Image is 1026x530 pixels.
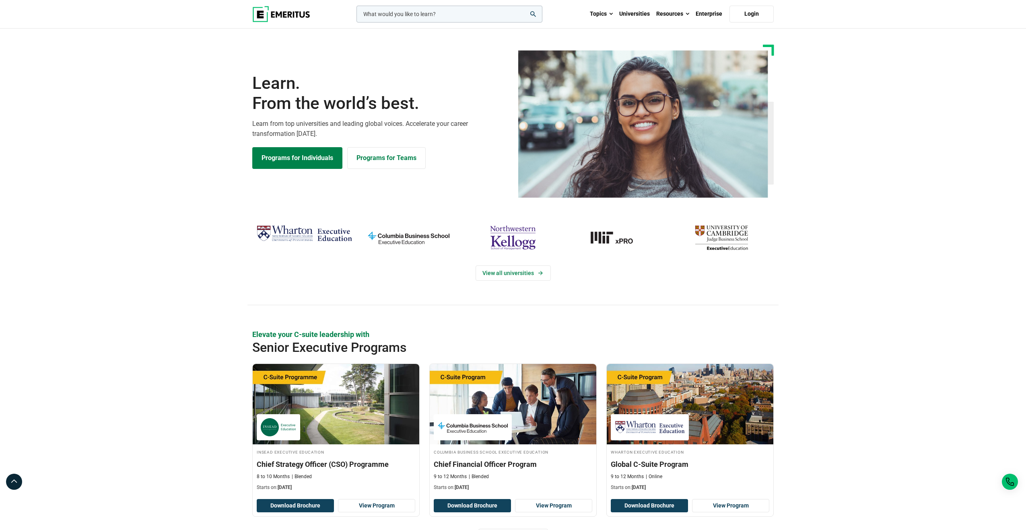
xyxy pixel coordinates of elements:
a: Finance Course by Columbia Business School Executive Education - December 8, 2025 Columbia Busine... [430,364,596,495]
img: Columbia Business School Executive Education [438,418,508,436]
a: View Program [515,499,592,513]
span: [DATE] [455,485,469,490]
img: cambridge-judge-business-school [674,222,770,253]
a: Leadership Course by INSEAD Executive Education - October 14, 2025 INSEAD Executive Education INS... [253,364,419,495]
p: 9 to 12 Months [434,473,467,480]
button: Download Brochure [434,499,511,513]
img: INSEAD Executive Education [261,418,296,436]
h3: Global C-Suite Program [611,459,769,469]
h1: Learn. [252,73,508,114]
a: MIT-xPRO [569,222,665,253]
a: View Program [338,499,415,513]
span: From the world’s best. [252,93,508,113]
a: Login [729,6,774,23]
img: MIT xPRO [569,222,665,253]
a: Explore Programs [252,147,342,169]
img: columbia-business-school [361,222,457,253]
input: woocommerce-product-search-field-0 [356,6,542,23]
a: View Universities [476,265,551,281]
img: Wharton Executive Education [615,418,685,436]
h4: Columbia Business School Executive Education [434,448,592,455]
p: Blended [469,473,489,480]
img: Wharton Executive Education [256,222,352,246]
h3: Chief Financial Officer Program [434,459,592,469]
p: Elevate your C-suite leadership with [252,329,774,339]
p: Starts on: [611,484,769,491]
button: Download Brochure [257,499,334,513]
img: northwestern-kellogg [465,222,561,253]
a: View Program [692,499,769,513]
p: Learn from top universities and leading global voices. Accelerate your career transformation [DATE]. [252,119,508,139]
p: Blended [292,473,312,480]
span: [DATE] [632,485,646,490]
img: Chief Strategy Officer (CSO) Programme | Online Leadership Course [253,364,419,444]
button: Download Brochure [611,499,688,513]
h4: Wharton Executive Education [611,448,769,455]
img: Chief Financial Officer Program | Online Finance Course [430,364,596,444]
img: Global C-Suite Program | Online Leadership Course [607,364,773,444]
img: Learn from the world's best [518,50,768,198]
a: Leadership Course by Wharton Executive Education - December 17, 2025 Wharton Executive Education ... [607,364,773,495]
p: Online [646,473,662,480]
h2: Senior Executive Programs [252,339,721,355]
p: 9 to 12 Months [611,473,644,480]
h3: Chief Strategy Officer (CSO) Programme [257,459,415,469]
p: Starts on: [257,484,415,491]
h4: INSEAD Executive Education [257,448,415,455]
p: 8 to 10 Months [257,473,290,480]
a: Explore for Business [347,147,426,169]
p: Starts on: [434,484,592,491]
span: [DATE] [278,485,292,490]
